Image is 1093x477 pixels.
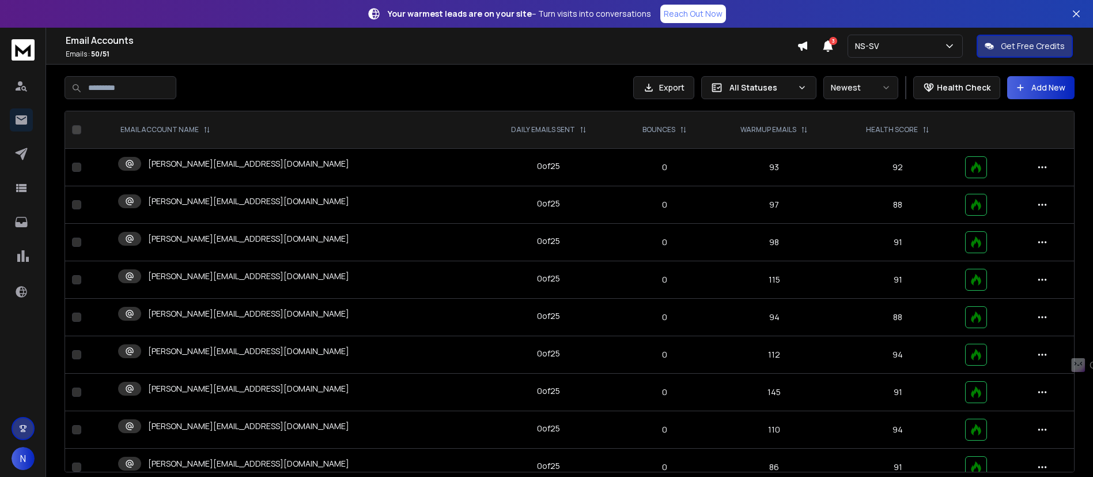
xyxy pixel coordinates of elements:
button: N [12,447,35,470]
button: Export [633,76,694,99]
div: 0 of 25 [537,348,560,359]
div: 0 of 25 [537,273,560,284]
p: WARMUP EMAILS [740,125,796,134]
p: [PERSON_NAME][EMAIL_ADDRESS][DOMAIN_NAME] [148,383,349,395]
p: All Statuses [729,82,793,93]
p: [PERSON_NAME][EMAIL_ADDRESS][DOMAIN_NAME] [148,271,349,282]
div: 0 of 25 [537,385,560,397]
p: 0 [625,424,704,435]
p: [PERSON_NAME][EMAIL_ADDRESS][DOMAIN_NAME] [148,458,349,470]
p: [PERSON_NAME][EMAIL_ADDRESS][DOMAIN_NAME] [148,308,349,320]
p: 0 [625,311,704,323]
p: [PERSON_NAME][EMAIL_ADDRESS][DOMAIN_NAME] [148,420,349,432]
td: 88 [838,299,959,336]
p: Reach Out Now [664,8,723,20]
p: 0 [625,386,704,398]
p: 0 [625,161,704,173]
p: 0 [625,199,704,211]
td: 94 [838,411,959,449]
div: 0 of 25 [537,423,560,434]
p: Get Free Credits [1001,40,1065,52]
div: 0 of 25 [537,460,560,472]
td: 93 [711,149,838,186]
div: 0 of 25 [537,198,560,209]
td: 88 [838,186,959,224]
p: NS-SV [855,40,884,52]
div: 0 of 25 [537,235,560,247]
td: 112 [711,336,838,374]
p: HEALTH SCORE [866,125,918,134]
div: EMAIL ACCOUNT NAME [120,125,210,134]
h1: Email Accounts [66,33,797,47]
p: [PERSON_NAME][EMAIL_ADDRESS][DOMAIN_NAME] [148,233,349,245]
p: BOUNCES [642,125,675,134]
div: 0 of 25 [537,160,560,172]
p: 0 [625,349,704,360]
span: 3 [829,37,837,45]
p: Emails : [66,50,797,59]
td: 145 [711,374,838,411]
p: 0 [625,461,704,473]
div: 0 of 25 [537,310,560,322]
p: Health Check [937,82,990,93]
p: 0 [625,274,704,286]
p: DAILY EMAILS SENT [511,125,575,134]
span: 50 / 51 [91,49,109,59]
td: 92 [838,149,959,186]
p: – Turn visits into conversations [388,8,651,20]
p: 0 [625,236,704,248]
button: Health Check [913,76,1000,99]
td: 97 [711,186,838,224]
p: [PERSON_NAME][EMAIL_ADDRESS][DOMAIN_NAME] [148,158,349,170]
td: 91 [838,261,959,299]
td: 94 [711,299,838,336]
a: Reach Out Now [660,5,726,23]
td: 115 [711,261,838,299]
strong: Your warmest leads are on your site [388,8,532,19]
button: Add New [1007,76,1075,99]
button: Newest [823,76,898,99]
button: Get Free Credits [977,35,1073,58]
img: logo [12,39,35,61]
td: 94 [838,336,959,374]
td: 91 [838,374,959,411]
p: [PERSON_NAME][EMAIL_ADDRESS][DOMAIN_NAME] [148,345,349,357]
p: [PERSON_NAME][EMAIL_ADDRESS][DOMAIN_NAME] [148,196,349,207]
td: 91 [838,224,959,261]
td: 98 [711,224,838,261]
td: 110 [711,411,838,449]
